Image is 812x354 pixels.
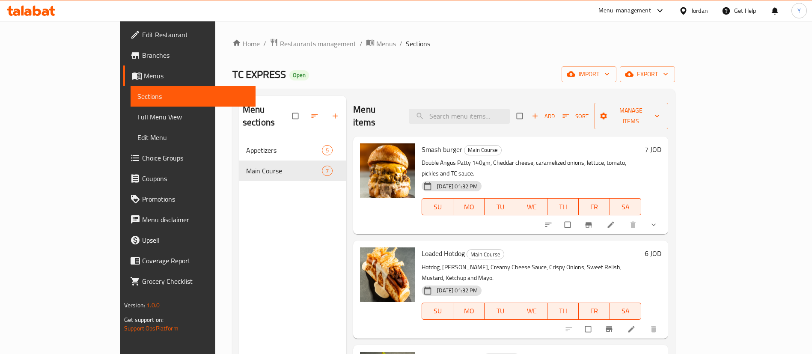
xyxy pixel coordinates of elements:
[131,127,256,148] a: Edit Menu
[123,271,256,292] a: Grocery Checklist
[142,173,249,184] span: Coupons
[547,303,579,320] button: TH
[146,300,160,311] span: 1.0.0
[137,91,249,101] span: Sections
[326,107,346,125] button: Add section
[600,320,620,339] button: Branch-specific-item
[579,215,600,234] button: Branch-specific-item
[246,145,322,155] span: Appetizers
[422,247,465,260] span: Loaded Hotdog
[142,194,249,204] span: Promotions
[532,111,555,121] span: Add
[467,249,504,259] div: Main Course
[547,198,579,215] button: TH
[322,146,332,155] span: 5
[582,305,607,317] span: FR
[124,323,178,334] a: Support.OpsPlatform
[232,38,675,49] nav: breadcrumb
[366,38,396,49] a: Menus
[142,30,249,40] span: Edit Restaurant
[142,235,249,245] span: Upsell
[539,215,559,234] button: sort-choices
[610,198,641,215] button: SA
[263,39,266,49] li: /
[123,250,256,271] a: Coverage Report
[360,247,415,302] img: Loaded Hotdog
[131,107,256,127] a: Full Menu View
[562,111,589,121] span: Sort
[239,137,347,184] nav: Menu sections
[529,110,557,123] span: Add item
[644,320,665,339] button: delete
[399,39,402,49] li: /
[644,215,665,234] button: show more
[422,158,641,179] p: Double Angus Patty 140gm, Cheddar cheese, caramelized onions, lettuce, tomato, pickles and TC sauce.
[645,247,661,259] h6: 6 JOD
[610,303,641,320] button: SA
[246,166,322,176] span: Main Course
[239,140,347,161] div: Appetizers5
[142,50,249,60] span: Branches
[406,39,430,49] span: Sections
[123,230,256,250] a: Upsell
[142,214,249,225] span: Menu disclaimer
[464,145,501,155] span: Main Course
[627,325,637,333] a: Edit menu item
[624,215,644,234] button: delete
[453,198,485,215] button: MO
[551,305,575,317] span: TH
[123,45,256,65] a: Branches
[797,6,801,15] span: Y
[123,65,256,86] a: Menus
[142,153,249,163] span: Choice Groups
[422,262,641,283] p: Hotdog, [PERSON_NAME], Creamy Cheese Sauce, Crispy Onions, Sweet Relish, Mustard, Ketchup and Mayo.
[620,66,675,82] button: export
[422,303,453,320] button: SU
[425,305,450,317] span: SU
[607,220,617,229] a: Edit menu item
[516,198,547,215] button: WE
[594,103,668,129] button: Manage items
[239,161,347,181] div: Main Course7
[691,6,708,15] div: Jordan
[322,167,332,175] span: 7
[123,209,256,230] a: Menu disclaimer
[613,201,638,213] span: SA
[376,39,396,49] span: Menus
[131,86,256,107] a: Sections
[562,66,616,82] button: import
[289,71,309,79] span: Open
[142,276,249,286] span: Grocery Checklist
[485,303,516,320] button: TU
[582,201,607,213] span: FR
[434,286,481,295] span: [DATE] 01:32 PM
[453,303,485,320] button: MO
[289,70,309,80] div: Open
[123,189,256,209] a: Promotions
[123,24,256,45] a: Edit Restaurant
[123,168,256,189] a: Coupons
[529,110,557,123] button: Add
[457,305,481,317] span: MO
[557,110,594,123] span: Sort items
[520,201,544,213] span: WE
[551,201,575,213] span: TH
[124,300,145,311] span: Version:
[488,305,512,317] span: TU
[464,145,502,155] div: Main Course
[137,112,249,122] span: Full Menu View
[485,198,516,215] button: TU
[434,182,481,190] span: [DATE] 01:32 PM
[579,303,610,320] button: FR
[520,305,544,317] span: WE
[598,6,651,16] div: Menu-management
[579,198,610,215] button: FR
[123,148,256,168] a: Choice Groups
[270,38,356,49] a: Restaurants management
[488,201,512,213] span: TU
[601,105,661,127] span: Manage items
[627,69,668,80] span: export
[457,201,481,213] span: MO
